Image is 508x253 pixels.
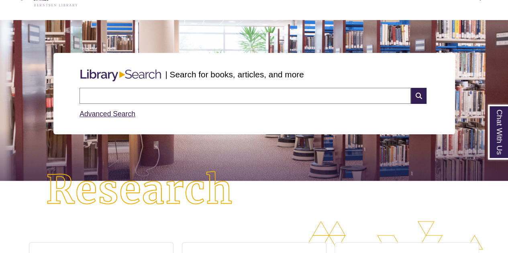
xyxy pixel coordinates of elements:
[411,88,426,104] i: Search
[165,68,304,81] p: | Search for books, articles, and more
[80,110,135,118] a: Advanced Search
[25,150,254,230] img: Research
[76,66,165,85] img: Libary Search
